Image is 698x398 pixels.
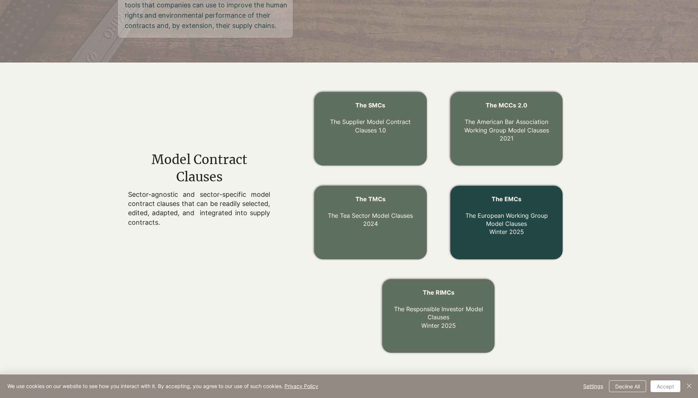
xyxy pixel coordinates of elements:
span: The EMCs [492,195,521,203]
span: The RIMCs [423,289,454,296]
span: The TMCs [355,195,386,203]
span: We use cookies on our website to see how you interact with it. By accepting, you agree to our use... [7,383,318,390]
span: The MCCs 2.0 [486,102,527,109]
a: The EMCs The European Working Group Model ClausesWinter 2025 [465,195,548,236]
div: main content [128,151,270,227]
span: Model Contract Clauses [152,152,247,185]
button: Decline All [609,380,646,392]
img: Close [685,381,694,390]
span: Settings [583,381,603,392]
a: The MCCs 2.0 The American Bar Association Working Group Model Clauses2021 [464,102,549,142]
a: The SMCs [355,102,385,109]
a: Privacy Policy [284,383,318,389]
a: The Supplier Model Contract Clauses 1.0 [330,118,411,134]
button: Accept [651,380,680,392]
a: The TMCs The Tea Sector Model Clauses2024 [328,195,413,227]
a: The RIMCs The Responsible Investor Model ClausesWinter 2025 [394,289,483,329]
button: Close [685,380,694,392]
p: Sector-agnostic and sector-specific model contract clauses that can be readily selected, edited, ... [128,190,270,227]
